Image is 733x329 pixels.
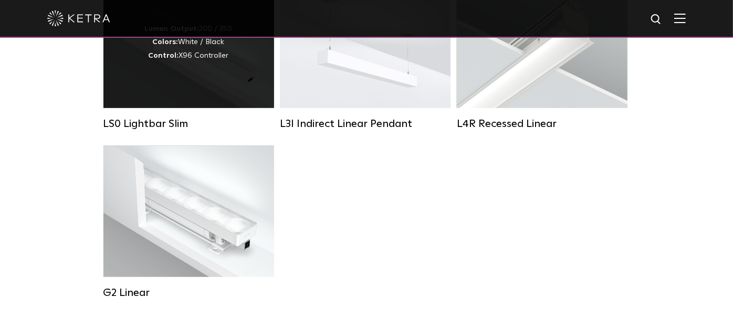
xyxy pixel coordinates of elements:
[153,38,179,46] strong: Colors:
[103,118,274,130] div: LS0 Lightbar Slim
[145,23,233,62] div: 200 / 350 White / Black X96 Controller
[280,118,451,130] div: L3I Indirect Linear Pendant
[47,10,110,26] img: ketra-logo-2019-white
[650,13,663,26] img: search icon
[103,146,274,299] a: G2 Linear Lumen Output:400 / 700 / 1000Colors:WhiteBeam Angles:Flood / [GEOGRAPHIC_DATA] / Narrow...
[103,286,274,299] div: G2 Linear
[674,13,686,23] img: Hamburger%20Nav.svg
[149,52,179,59] strong: Control:
[457,118,627,130] div: L4R Recessed Linear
